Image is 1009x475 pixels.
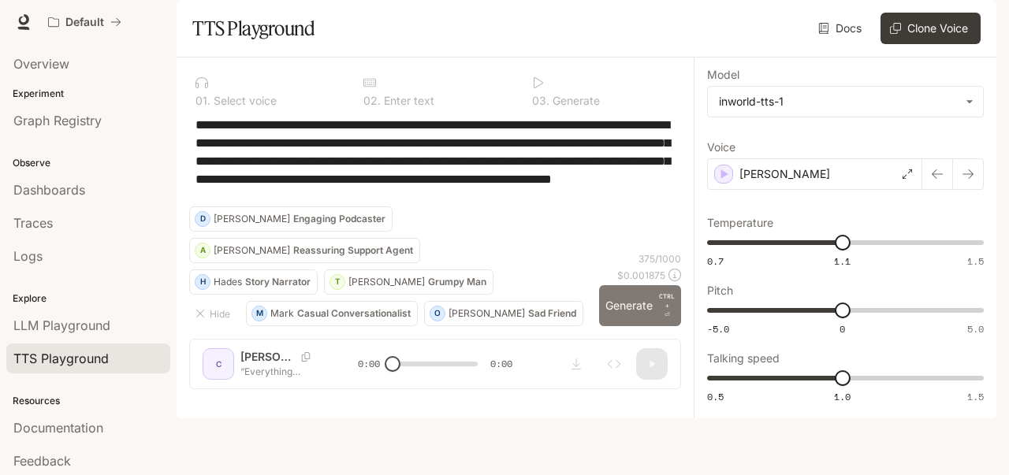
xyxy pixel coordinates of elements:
[449,309,525,318] p: [PERSON_NAME]
[719,94,958,109] div: inworld-tts-1
[214,246,290,255] p: [PERSON_NAME]
[381,95,434,106] p: Enter text
[324,269,493,295] button: T[PERSON_NAME]Grumpy Man
[210,95,277,106] p: Select voice
[424,301,583,326] button: O[PERSON_NAME]Sad Friend
[246,301,418,326] button: MMarkCasual Conversationalist
[881,13,981,44] button: Clone Voice
[430,301,445,326] div: O
[659,291,675,320] p: ⏎
[245,277,311,287] p: Story Narrator
[252,301,266,326] div: M
[189,269,318,295] button: HHadesStory Narrator
[189,206,393,232] button: D[PERSON_NAME]Engaging Podcaster
[815,13,868,44] a: Docs
[739,166,830,182] p: [PERSON_NAME]
[708,87,983,117] div: inworld-tts-1
[195,206,210,232] div: D
[707,353,780,364] p: Talking speed
[707,142,735,153] p: Voice
[967,390,984,403] span: 1.5
[195,238,210,263] div: A
[834,254,851,268] span: 1.1
[270,309,294,318] p: Mark
[707,217,773,228] p: Temperature
[41,6,128,38] button: All workspaces
[707,285,733,296] p: Pitch
[967,322,984,336] span: 5.0
[65,16,104,29] p: Default
[348,277,425,287] p: [PERSON_NAME]
[599,285,681,326] button: GenerateCTRL +⏎
[214,214,290,224] p: [PERSON_NAME]
[192,13,315,44] h1: TTS Playground
[834,390,851,403] span: 1.0
[967,254,984,268] span: 1.5
[707,254,724,268] span: 0.7
[707,322,729,336] span: -5.0
[532,95,549,106] p: 0 3 .
[549,95,600,106] p: Generate
[659,291,675,310] p: CTRL +
[707,390,724,403] span: 0.5
[363,95,381,106] p: 0 2 .
[214,277,242,287] p: Hades
[528,309,576,318] p: Sad Friend
[297,309,411,318] p: Casual Conversationalist
[189,301,240,326] button: Hide
[428,277,486,287] p: Grumpy Man
[195,269,210,295] div: H
[707,69,739,80] p: Model
[195,95,210,106] p: 0 1 .
[293,214,385,224] p: Engaging Podcaster
[189,238,420,263] button: A[PERSON_NAME]Reassuring Support Agent
[293,246,413,255] p: Reassuring Support Agent
[330,269,344,295] div: T
[840,322,845,336] span: 0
